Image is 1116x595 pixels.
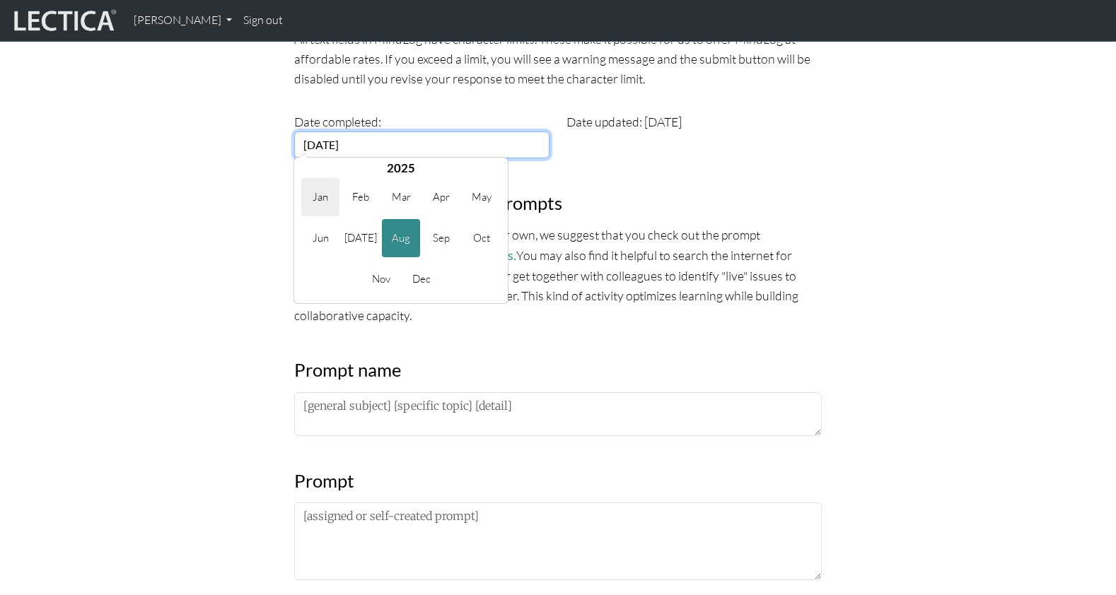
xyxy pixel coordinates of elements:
span: Apr [422,178,460,216]
h3: About prompt names and prompts [294,192,822,214]
p: If you are working with MindLog on your own, we suggest that you check out the prompt suggestions... [294,225,822,325]
span: Jun [301,219,339,257]
span: May [463,178,501,216]
span: [DATE] [342,219,380,257]
span: Oct [463,219,501,257]
a: Sign out [238,6,289,35]
span: Nov [362,260,400,298]
span: Mar [382,178,420,216]
span: Aug [382,219,420,257]
span: Jan [301,178,339,216]
a: [PERSON_NAME] [128,6,238,35]
h3: Prompt [294,470,822,492]
div: Date updated: [DATE] [558,112,830,158]
label: Date completed: [294,112,381,131]
h3: Prompt name [294,359,822,381]
p: All text fields in MindLog have character limits. These make it possible for us to offer MindLog ... [294,29,822,88]
span: Sep [422,219,460,257]
span: Feb [342,178,380,216]
span: Dec [402,260,441,298]
img: lecticalive [11,7,117,34]
th: Select Year [311,160,491,176]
